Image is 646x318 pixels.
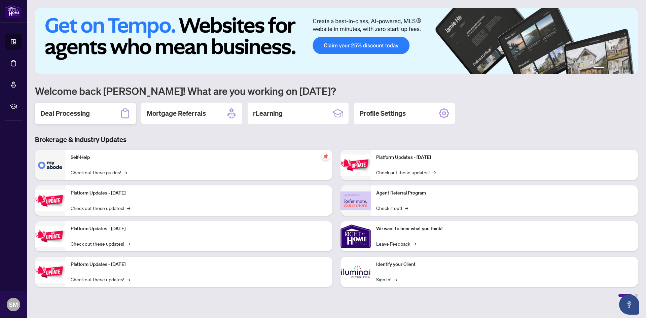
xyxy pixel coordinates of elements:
[394,276,397,283] span: →
[376,154,633,161] p: Platform Updates - [DATE]
[35,226,65,247] img: Platform Updates - July 21, 2025
[35,135,638,144] h3: Brokerage & Industry Updates
[124,169,127,176] span: →
[359,109,406,118] h2: Profile Settings
[35,150,65,180] img: Self-Help
[147,109,206,118] h2: Mortgage Referrals
[71,240,130,247] a: Check out these updates!→
[612,67,615,70] button: 3
[629,67,631,70] button: 6
[594,67,604,70] button: 1
[35,190,65,211] img: Platform Updates - September 16, 2025
[71,154,327,161] p: Self-Help
[322,152,330,161] span: pushpin
[376,204,408,212] a: Check it out!→
[35,8,638,74] img: Slide 0
[35,84,638,97] h1: Welcome back [PERSON_NAME]! What are you working on [DATE]?
[405,204,408,212] span: →
[71,261,327,268] p: Platform Updates - [DATE]
[340,191,371,210] img: Agent Referral Program
[376,225,633,233] p: We want to hear what you think!
[71,169,127,176] a: Check out these guides!→
[376,261,633,268] p: Identify your Client
[40,109,90,118] h2: Deal Processing
[376,169,436,176] a: Check out these updates!→
[413,240,416,247] span: →
[127,240,130,247] span: →
[623,67,626,70] button: 5
[5,5,22,17] img: logo
[9,300,18,309] span: SM
[376,240,416,247] a: Leave Feedback→
[35,261,65,283] img: Platform Updates - July 8, 2025
[71,276,130,283] a: Check out these updates!→
[253,109,283,118] h2: rLearning
[71,204,130,212] a: Check out these updates!→
[607,67,610,70] button: 2
[127,276,130,283] span: →
[340,221,371,251] img: We want to hear what you think!
[376,189,633,197] p: Agent Referral Program
[71,225,327,233] p: Platform Updates - [DATE]
[432,169,436,176] span: →
[618,67,620,70] button: 4
[340,154,371,176] img: Platform Updates - June 23, 2025
[127,204,130,212] span: →
[376,276,397,283] a: Sign In!→
[71,189,327,197] p: Platform Updates - [DATE]
[340,257,371,287] img: Identify your Client
[619,294,639,315] button: Open asap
